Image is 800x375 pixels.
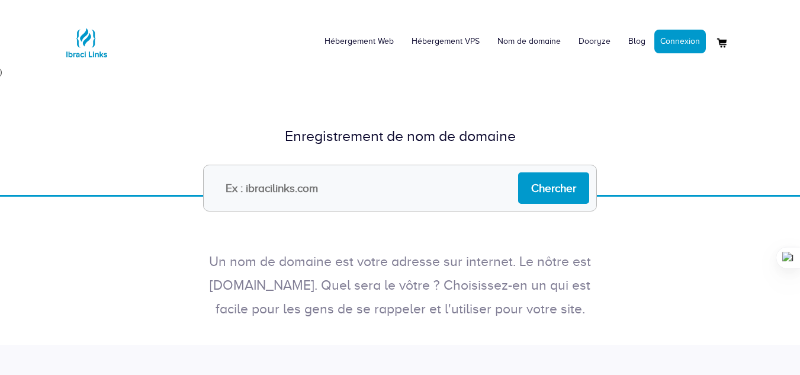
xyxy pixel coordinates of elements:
[403,24,489,59] a: Hébergement VPS
[489,24,570,59] a: Nom de domaine
[619,24,654,59] a: Blog
[63,19,110,66] img: Logo Ibraci Links
[570,24,619,59] a: Dooryze
[199,250,602,321] p: Un nom de domaine est votre adresse sur internet. Le nôtre est [DOMAIN_NAME]. Quel sera le vôtre ...
[518,172,589,204] input: Chercher
[316,24,403,59] a: Hébergement Web
[63,9,110,66] a: Logo Ibraci Links
[63,126,738,147] div: Enregistrement de nom de domaine
[654,30,706,53] a: Connexion
[203,165,597,211] input: Ex : ibracilinks.com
